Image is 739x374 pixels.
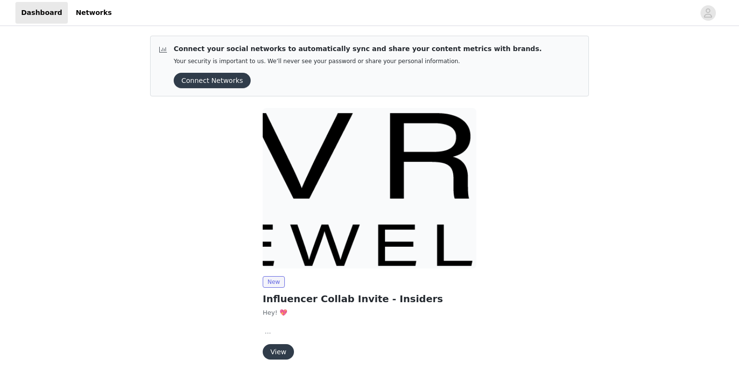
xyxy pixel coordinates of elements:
[703,5,713,21] div: avatar
[174,73,251,88] button: Connect Networks
[263,348,294,356] a: View
[263,276,285,288] span: New
[174,44,542,54] p: Connect your social networks to automatically sync and share your content metrics with brands.
[15,2,68,24] a: Dashboard
[70,2,117,24] a: Networks
[263,292,476,306] h2: Influencer Collab Invite - Insiders
[263,308,476,318] p: Hey! 💖
[263,108,476,268] img: Evry Jewels
[174,58,542,65] p: Your security is important to us. We’ll never see your password or share your personal information.
[263,344,294,360] button: View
